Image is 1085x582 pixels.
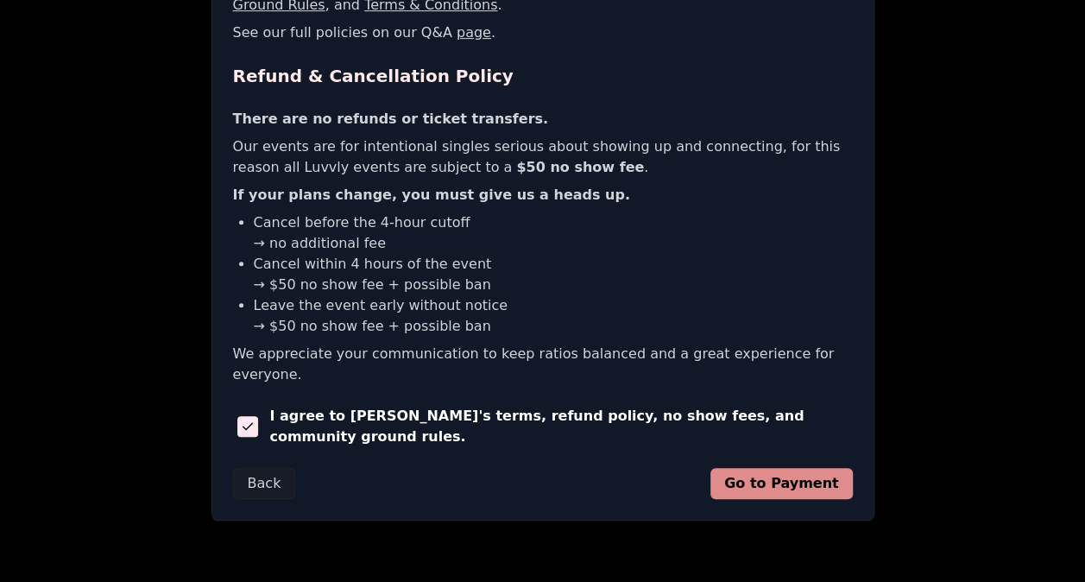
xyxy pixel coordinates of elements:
li: Cancel before the 4-hour cutoff → no additional fee [254,212,853,254]
p: There are no refunds or ticket transfers. [233,109,853,130]
span: I agree to [PERSON_NAME]'s terms, refund policy, no show fees, and community ground rules. [269,406,852,447]
b: $50 no show fee [516,159,644,175]
p: See our full policies on our Q&A . [233,22,853,43]
li: Cancel within 4 hours of the event → $50 no show fee + possible ban [254,254,853,295]
button: Back [233,468,296,499]
p: If your plans change, you must give us a heads up. [233,185,853,206]
button: Go to Payment [710,468,853,499]
p: We appreciate your communication to keep ratios balanced and a great experience for everyone. [233,344,853,385]
h2: Refund & Cancellation Policy [233,64,853,88]
p: Our events are for intentional singles serious about showing up and connecting, for this reason a... [233,136,853,178]
li: Leave the event early without notice → $50 no show fee + possible ban [254,295,853,337]
a: page [457,24,491,41]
